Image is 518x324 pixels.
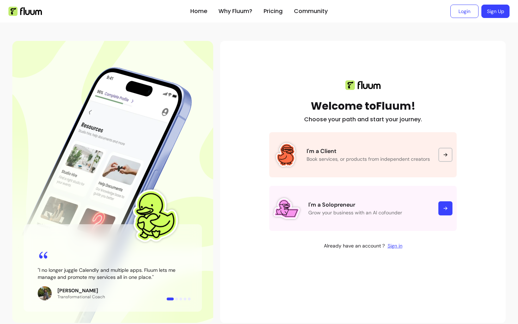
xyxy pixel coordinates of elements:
img: Fluum Logo [8,7,42,16]
a: Sign Up [481,5,510,18]
h2: Choose your path and start your journey. [304,115,422,124]
img: Review avatar [38,286,52,300]
a: Home [190,7,207,16]
img: Fluum Duck sticker [123,184,186,247]
blockquote: " I no longer juggle Calendly and multiple apps. Fluum lets me manage and promote my services all... [38,267,188,281]
p: [PERSON_NAME] [57,287,105,294]
a: Fluum Duck stickerI'm a ClientBook services, or products from independent creators [269,132,457,177]
p: Transformational Coach [57,294,105,300]
img: Fluum Duck sticker [273,195,300,222]
p: Book services, or products from independent creators [307,155,430,163]
a: Login [450,5,479,18]
a: Pricing [264,7,283,16]
p: I'm a Client [307,147,430,155]
img: Fluum Duck sticker [273,142,298,167]
p: I'm a Solopreneur [308,201,430,209]
a: Sign in [388,242,402,249]
a: Fluum Duck stickerI'm a SolopreneurGrow your business with an AI cofounder [269,186,457,231]
img: Fluum logo [345,80,381,90]
a: Why Fluum? [218,7,252,16]
p: Grow your business with an AI cofounder [308,209,430,216]
h1: Welcome to Fluum! [311,100,415,112]
p: Already have an account ? [324,242,385,249]
a: Community [294,7,328,16]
